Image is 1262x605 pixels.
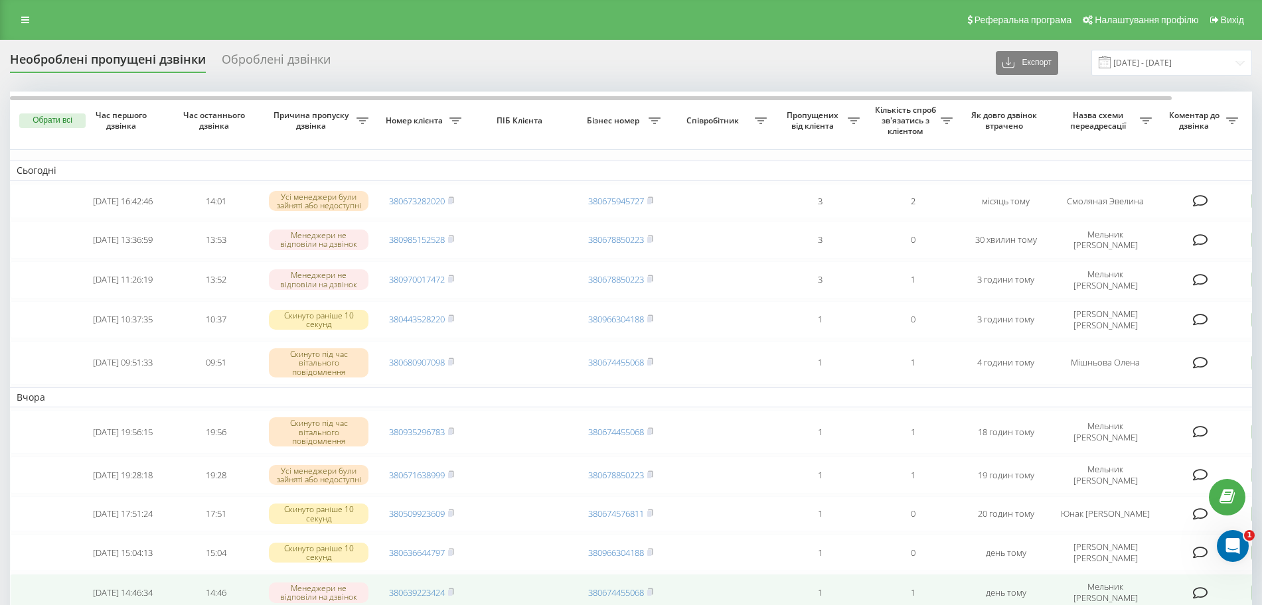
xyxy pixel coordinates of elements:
[1052,534,1158,571] td: [PERSON_NAME] [PERSON_NAME]
[87,110,159,131] span: Час першого дзвінка
[1052,410,1158,454] td: Мельник [PERSON_NAME]
[1244,530,1255,541] span: 1
[866,496,959,531] td: 0
[1059,110,1140,131] span: Назва схеми переадресації
[773,184,866,219] td: 3
[866,410,959,454] td: 1
[269,348,368,377] div: Скинуто під час вітального повідомлення
[76,534,169,571] td: [DATE] 15:04:13
[773,221,866,258] td: 3
[773,410,866,454] td: 1
[76,496,169,531] td: [DATE] 17:51:24
[389,195,445,207] a: 380673282020
[19,113,86,128] button: Обрати всі
[773,261,866,299] td: 3
[10,52,206,73] div: Необроблені пропущені дзвінки
[169,184,262,219] td: 14:01
[76,301,169,338] td: [DATE] 10:37:35
[169,496,262,531] td: 17:51
[959,261,1052,299] td: 3 години тому
[588,313,644,325] a: 380966304188
[389,426,445,438] a: 380935296783
[588,469,644,481] a: 380678850223
[76,221,169,258] td: [DATE] 13:36:59
[222,52,331,73] div: Оброблені дзвінки
[269,417,368,446] div: Скинуто під час вітального повідомлення
[169,410,262,454] td: 19:56
[866,341,959,385] td: 1
[389,469,445,481] a: 380671638999
[76,456,169,494] td: [DATE] 19:28:18
[959,341,1052,385] td: 4 години тому
[479,115,563,126] span: ПІБ Клієнта
[588,356,644,368] a: 380674455068
[959,496,1052,531] td: 20 годин тому
[588,547,644,559] a: 380966304188
[996,51,1058,75] button: Експорт
[76,341,169,385] td: [DATE] 09:51:33
[588,426,644,438] a: 380674455068
[866,261,959,299] td: 1
[1052,221,1158,258] td: Мельник [PERSON_NAME]
[389,313,445,325] a: 380443528220
[866,184,959,219] td: 2
[382,115,449,126] span: Номер клієнта
[1165,110,1226,131] span: Коментар до дзвінка
[389,234,445,245] a: 380985152528
[1052,261,1158,299] td: Мельник [PERSON_NAME]
[169,341,262,385] td: 09:51
[773,534,866,571] td: 1
[674,115,755,126] span: Співробітник
[269,543,368,563] div: Скинуто раніше 10 секунд
[959,456,1052,494] td: 19 годин тому
[269,191,368,211] div: Усі менеджери були зайняті або недоступні
[269,582,368,602] div: Менеджери не відповіли на дзвінок
[959,184,1052,219] td: місяць тому
[959,301,1052,338] td: 3 години тому
[269,110,356,131] span: Причина пропуску дзвінка
[780,110,848,131] span: Пропущених від клієнта
[866,534,959,571] td: 0
[588,507,644,519] a: 380674576811
[588,273,644,285] a: 380678850223
[169,456,262,494] td: 19:28
[773,301,866,338] td: 1
[959,534,1052,571] td: день тому
[169,261,262,299] td: 13:52
[866,456,959,494] td: 1
[866,301,959,338] td: 0
[76,184,169,219] td: [DATE] 16:42:46
[1052,301,1158,338] td: [PERSON_NAME] [PERSON_NAME]
[389,507,445,519] a: 380509923609
[866,221,959,258] td: 0
[588,586,644,598] a: 380674455068
[180,110,252,131] span: Час останнього дзвінка
[873,105,941,136] span: Кількість спроб зв'язатись з клієнтом
[389,356,445,368] a: 380680907098
[269,465,368,485] div: Усі менеджери були зайняті або недоступні
[269,269,368,289] div: Менеджери не відповіли на дзвінок
[588,195,644,207] a: 380675945727
[1052,496,1158,531] td: Юнак [PERSON_NAME]
[389,273,445,285] a: 380970017472
[773,341,866,385] td: 1
[970,110,1042,131] span: Як довго дзвінок втрачено
[389,547,445,559] a: 380636644797
[773,496,866,531] td: 1
[269,310,368,330] div: Скинуто раніше 10 секунд
[1221,15,1244,25] span: Вихід
[76,261,169,299] td: [DATE] 11:26:19
[389,586,445,598] a: 380639223424
[1052,184,1158,219] td: Смоляная Эвелина
[959,410,1052,454] td: 18 годин тому
[169,301,262,338] td: 10:37
[269,230,368,249] div: Менеджери не відповіли на дзвінок
[975,15,1072,25] span: Реферальна програма
[1052,341,1158,385] td: Мішньова Олена
[581,115,649,126] span: Бізнес номер
[1052,456,1158,494] td: Мельник [PERSON_NAME]
[76,410,169,454] td: [DATE] 19:56:15
[1217,530,1249,562] iframe: Intercom live chat
[1095,15,1198,25] span: Налаштування профілю
[773,456,866,494] td: 1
